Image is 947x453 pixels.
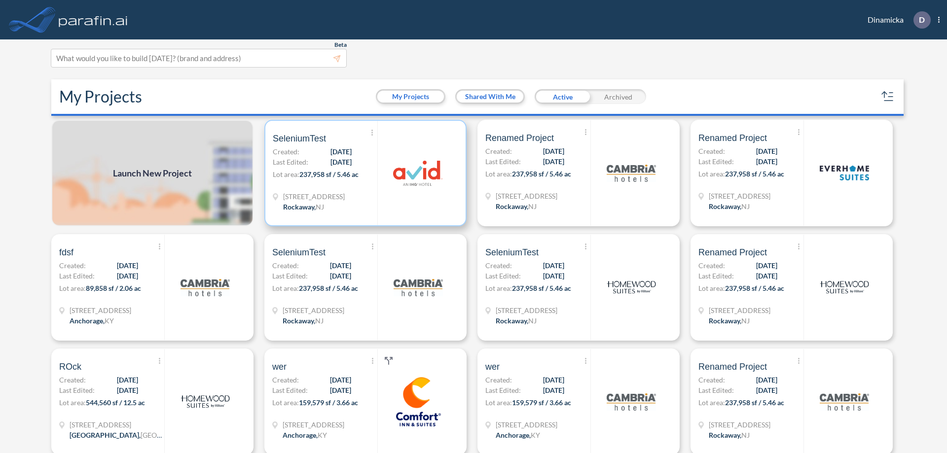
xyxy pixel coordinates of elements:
span: 321 Mt Hope Ave [283,305,344,315]
span: wer [485,361,500,373]
span: [DATE] [330,385,351,395]
span: NJ [316,203,324,211]
span: 237,958 sf / 5.46 ac [725,398,784,407]
span: [DATE] [756,260,777,271]
span: Created: [59,375,86,385]
span: Created: [272,260,299,271]
div: Rockaway, NJ [283,315,324,326]
div: Houston, TX [70,430,163,440]
div: Rockaway, NJ [709,315,750,326]
a: SeleniumTestCreated:[DATE]Last Edited:[DATE]Lot area:237,958 sf / 5.46 ac[STREET_ADDRESS]Rockaway... [260,120,473,226]
img: logo [820,263,869,312]
span: Last Edited: [59,271,95,281]
span: Lot area: [272,398,299,407]
span: Rockaway , [283,316,315,325]
span: 321 Mt Hope Ave [496,305,557,315]
span: Last Edited: [698,271,734,281]
span: [DATE] [756,156,777,167]
span: SeleniumTest [273,133,326,144]
span: SeleniumTest [272,246,326,258]
span: Lot area: [485,398,512,407]
span: Created: [698,146,725,156]
div: Rockaway, NJ [496,201,537,211]
img: logo [181,263,230,312]
span: Rockaway , [709,202,741,210]
img: logo [607,148,656,198]
span: Launch New Project [113,167,192,180]
div: Rockaway, NJ [283,202,324,212]
span: 321 Mt Hope Ave [709,419,770,430]
div: Rockaway, NJ [709,201,750,211]
span: 321 Mt Hope Ave [283,191,345,202]
span: 237,958 sf / 5.46 ac [725,284,784,292]
span: [DATE] [543,375,564,385]
span: [DATE] [543,385,564,395]
span: Last Edited: [698,385,734,395]
button: Shared With Me [457,91,523,103]
span: [DATE] [117,375,138,385]
span: ROck [59,361,81,373]
div: Rockaway, NJ [496,315,537,326]
p: D [919,15,925,24]
span: NJ [741,316,750,325]
span: Last Edited: [485,156,521,167]
span: 237,958 sf / 5.46 ac [725,170,784,178]
span: wer [272,361,287,373]
img: logo [394,377,443,426]
span: [DATE] [117,271,138,281]
span: [DATE] [330,146,352,157]
span: KY [105,316,114,325]
span: NJ [528,202,537,210]
span: 237,958 sf / 5.46 ac [299,284,358,292]
span: Created: [485,260,512,271]
span: [DATE] [756,146,777,156]
h2: My Projects [59,87,142,106]
span: 321 Mt Hope Ave [709,305,770,315]
span: [DATE] [117,385,138,395]
span: Last Edited: [698,156,734,167]
span: [GEOGRAPHIC_DATA] [141,431,211,439]
img: logo [820,377,869,426]
span: Anchorage , [70,316,105,325]
span: Lot area: [698,398,725,407]
img: add [51,120,254,226]
span: 159,579 sf / 3.66 ac [512,398,571,407]
span: 1899 Evergreen Rd [70,305,131,315]
span: Created: [485,146,512,156]
span: [DATE] [543,156,564,167]
span: [DATE] [543,260,564,271]
span: Last Edited: [485,271,521,281]
div: Active [535,89,590,104]
span: 1790 Evergreen Rd [496,419,557,430]
span: 321 Mt Hope Ave [709,191,770,201]
img: logo [393,148,442,198]
span: Anchorage , [283,431,318,439]
button: My Projects [377,91,444,103]
span: Lot area: [485,284,512,292]
span: [DATE] [756,385,777,395]
span: Anchorage , [496,431,531,439]
span: [GEOGRAPHIC_DATA] , [70,431,141,439]
span: Lot area: [59,284,86,292]
span: Renamed Project [698,132,767,144]
span: 89,858 sf / 2.06 ac [86,284,141,292]
span: [DATE] [330,375,351,385]
span: Rockaway , [283,203,316,211]
span: 321 Mt Hope Ave [496,191,557,201]
span: Lot area: [698,170,725,178]
span: [DATE] [543,146,564,156]
span: KY [531,431,540,439]
img: logo [607,263,656,312]
span: Created: [698,260,725,271]
div: Anchorage, KY [70,315,114,326]
span: [DATE] [330,260,351,271]
img: logo [607,377,656,426]
span: Lot area: [273,170,299,178]
a: SeleniumTestCreated:[DATE]Last Edited:[DATE]Lot area:237,958 sf / 5.46 ac[STREET_ADDRESS]Rockaway... [260,234,473,341]
span: NJ [741,202,750,210]
span: Created: [698,375,725,385]
a: Renamed ProjectCreated:[DATE]Last Edited:[DATE]Lot area:237,958 sf / 5.46 ac[STREET_ADDRESS]Rocka... [473,120,687,226]
span: Last Edited: [272,385,308,395]
div: Rockaway, NJ [709,430,750,440]
a: Renamed ProjectCreated:[DATE]Last Edited:[DATE]Lot area:237,958 sf / 5.46 ac[STREET_ADDRESS]Rocka... [687,234,900,341]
